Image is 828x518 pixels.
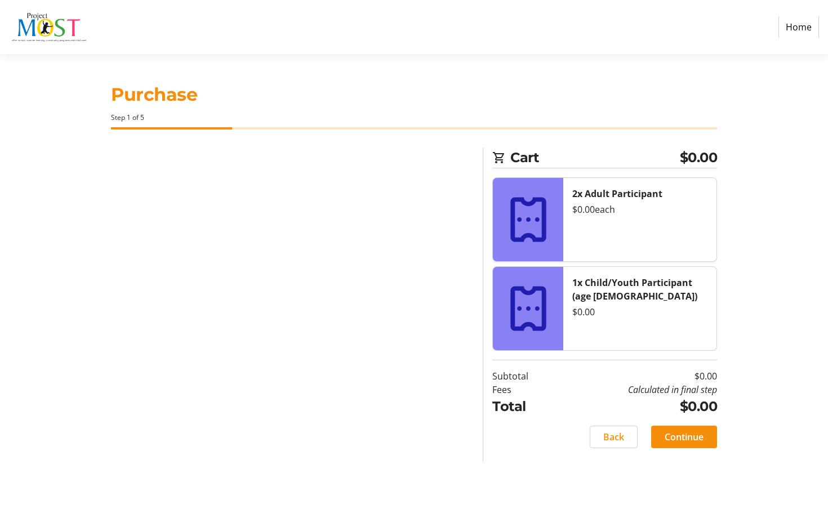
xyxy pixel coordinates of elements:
[557,396,717,417] td: $0.00
[590,426,638,448] button: Back
[778,16,819,38] a: Home
[557,369,717,383] td: $0.00
[603,430,624,444] span: Back
[651,426,717,448] button: Continue
[572,187,662,200] strong: 2x Adult Participant
[665,430,704,444] span: Continue
[492,369,557,383] td: Subtotal
[111,81,717,108] h1: Purchase
[557,383,717,396] td: Calculated in final step
[572,203,707,216] div: $0.00 each
[680,148,718,168] span: $0.00
[492,396,557,417] td: Total
[510,148,680,168] span: Cart
[111,113,717,123] div: Step 1 of 5
[572,276,697,302] strong: 1x Child/Youth Participant (age [DEMOGRAPHIC_DATA])
[9,5,89,50] img: Project MOST Inc.'s Logo
[572,305,707,319] div: $0.00
[492,383,557,396] td: Fees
